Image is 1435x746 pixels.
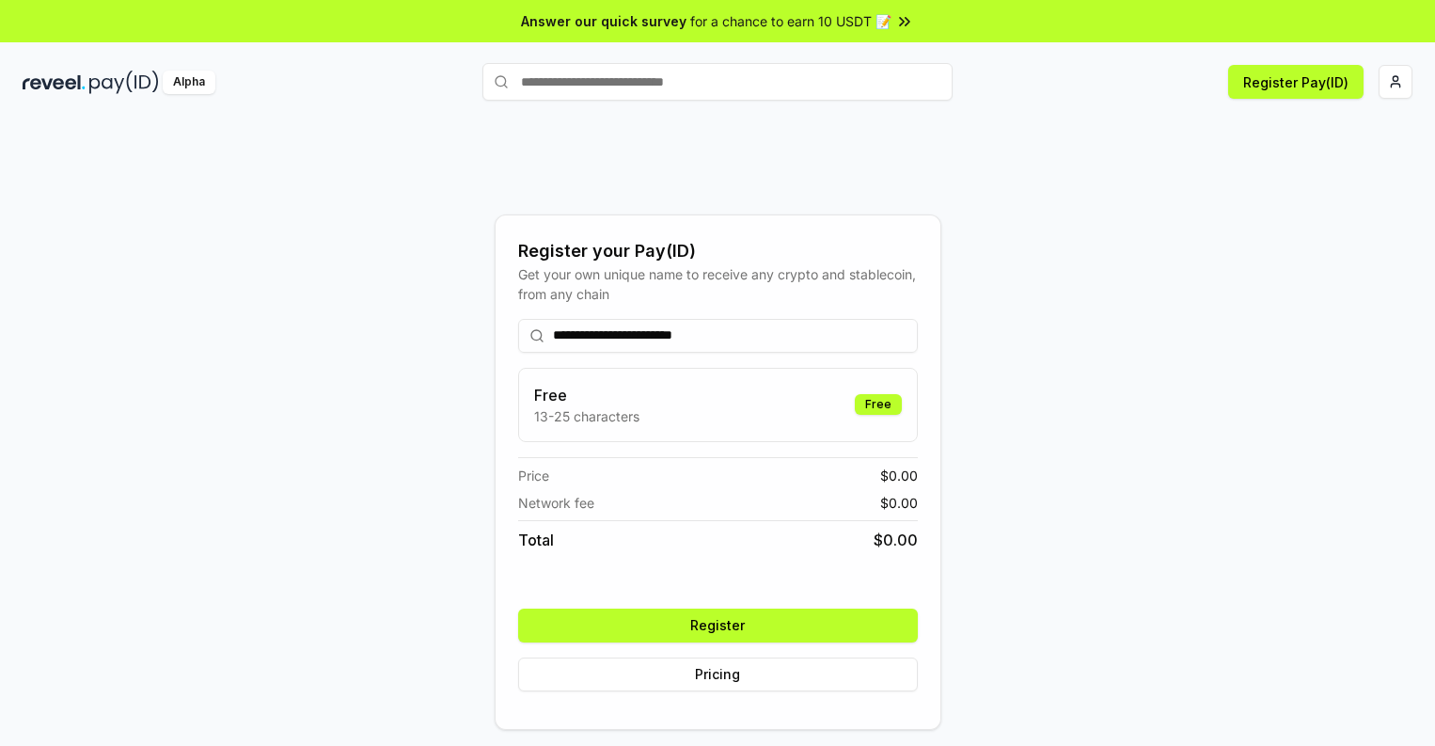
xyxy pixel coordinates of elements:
[23,71,86,94] img: reveel_dark
[518,658,918,691] button: Pricing
[518,529,554,551] span: Total
[880,493,918,513] span: $ 0.00
[518,238,918,264] div: Register your Pay(ID)
[518,609,918,643] button: Register
[534,384,639,406] h3: Free
[163,71,215,94] div: Alpha
[855,394,902,415] div: Free
[874,529,918,551] span: $ 0.00
[1228,65,1364,99] button: Register Pay(ID)
[518,493,594,513] span: Network fee
[518,466,549,485] span: Price
[534,406,639,426] p: 13-25 characters
[690,11,891,31] span: for a chance to earn 10 USDT 📝
[518,264,918,304] div: Get your own unique name to receive any crypto and stablecoin, from any chain
[880,466,918,485] span: $ 0.00
[521,11,686,31] span: Answer our quick survey
[89,71,159,94] img: pay_id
